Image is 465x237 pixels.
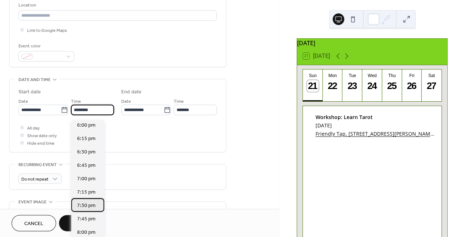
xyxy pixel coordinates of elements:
button: Mon22 [323,69,343,101]
div: Event color [18,42,73,50]
div: 25 [386,80,398,92]
span: 7:15 pm [77,188,96,196]
span: 8:00 pm [77,228,96,236]
div: 23 [347,80,359,92]
div: 26 [406,80,418,92]
span: Recurring event [18,161,57,169]
span: 6:45 pm [77,161,96,169]
div: Thu [384,73,400,78]
div: Sat [424,73,439,78]
button: Wed24 [362,69,382,101]
span: Date [121,98,131,105]
button: Sat27 [422,69,441,101]
button: Fri26 [402,69,422,101]
div: Location [18,1,215,9]
div: Tue [344,73,360,78]
span: 7:45 pm [77,215,96,223]
span: Do not repeat [21,175,48,183]
span: Time [71,98,81,105]
span: Cancel [24,220,43,228]
span: Hide end time [27,140,55,147]
div: Start date [18,88,41,96]
span: Show date only [27,132,57,140]
div: Wed [364,73,380,78]
div: [DATE] [316,122,435,129]
span: Link to Google Maps [27,27,67,34]
span: 6:00 pm [77,121,96,129]
span: Date and time [18,76,51,84]
button: Save [59,215,96,231]
div: Fri [404,73,420,78]
button: Tue23 [342,69,362,101]
div: 27 [426,80,437,92]
span: Date [18,98,28,105]
div: End date [121,88,141,96]
div: Mon [325,73,341,78]
span: All day [27,124,40,132]
div: Workshop: Learn Tarot [316,114,435,120]
div: 22 [327,80,339,92]
button: Cancel [12,215,56,231]
span: Time [174,98,184,105]
span: 6:30 pm [77,148,96,156]
span: Event image [18,198,47,206]
div: Sun [305,73,321,78]
button: Thu25 [382,69,402,101]
div: 21 [307,80,319,92]
div: 24 [366,80,378,92]
div: [DATE] [297,39,447,47]
button: Sun21 [303,69,323,101]
a: Friendly Tap, [STREET_ADDRESS][PERSON_NAME][PERSON_NAME] [316,130,435,137]
span: 6:15 pm [77,135,96,142]
span: 7:30 pm [77,202,96,209]
span: 7:00 pm [77,175,96,182]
